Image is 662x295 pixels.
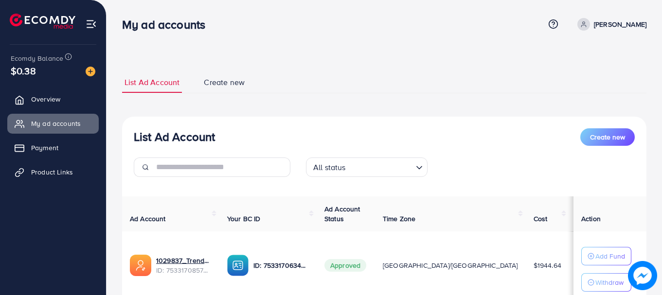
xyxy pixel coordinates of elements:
span: List Ad Account [125,77,179,88]
a: Product Links [7,162,99,182]
span: Ad Account [130,214,166,224]
span: ID: 7533170857322184720 [156,265,212,275]
span: My ad accounts [31,119,81,128]
span: Time Zone [383,214,415,224]
span: Payment [31,143,58,153]
p: [PERSON_NAME] [594,18,646,30]
p: Add Fund [595,250,625,262]
img: image [86,67,95,76]
span: Ecomdy Balance [11,53,63,63]
p: ID: 7533170634600448001 [253,260,309,271]
span: Create new [204,77,245,88]
img: image [628,261,657,290]
span: Product Links [31,167,73,177]
span: $0.38 [11,64,36,78]
a: 1029837_Trendy Case_1753953029870 [156,256,212,265]
button: Add Fund [581,247,631,265]
span: Overview [31,94,60,104]
a: Overview [7,89,99,109]
span: Action [581,214,601,224]
button: Withdraw [581,273,631,292]
img: logo [10,14,75,29]
h3: List Ad Account [134,130,215,144]
span: [GEOGRAPHIC_DATA]/[GEOGRAPHIC_DATA] [383,260,518,270]
p: Withdraw [595,277,624,288]
div: Search for option [306,157,428,177]
img: menu [86,18,97,30]
a: Payment [7,138,99,157]
a: My ad accounts [7,114,99,133]
img: ic-ba-acc.ded83a64.svg [227,255,249,276]
span: All status [311,160,348,174]
span: Cost [534,214,548,224]
img: ic-ads-acc.e4c84228.svg [130,255,151,276]
span: Ad Account Status [324,204,360,224]
span: Your BC ID [227,214,261,224]
input: Search for option [349,158,412,174]
span: $1944.64 [534,260,561,270]
div: <span class='underline'>1029837_Trendy Case_1753953029870</span></br>7533170857322184720 [156,256,212,276]
span: Create new [590,132,625,142]
span: Approved [324,259,366,272]
h3: My ad accounts [122,17,213,32]
a: [PERSON_NAME] [573,18,646,31]
button: Create new [580,128,635,146]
